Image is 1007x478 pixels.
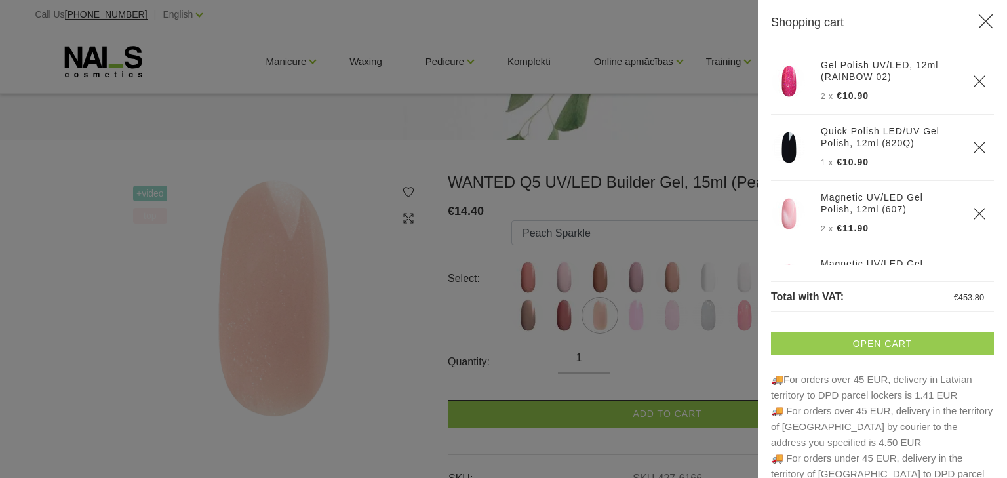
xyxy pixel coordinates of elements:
[771,13,994,35] h3: Shopping cart
[771,291,844,302] span: Total with VAT:
[821,125,957,149] a: Quick Polish LED/UV Gel Polish, 12ml (820Q)
[973,207,986,220] a: Delete
[821,92,833,101] span: 2 x
[821,158,833,167] span: 1 x
[837,157,869,167] span: €10.90
[821,224,833,233] span: 2 x
[821,191,957,215] a: Magnetic UV/LED Gel Polish, 12ml (607)
[958,292,984,302] span: 453.80
[771,332,994,355] a: Open cart
[821,59,957,83] a: Gel Polish UV/LED, 12ml (RAINBOW 02)
[837,223,869,233] span: €11.90
[837,90,869,101] span: €10.90
[973,75,986,88] a: Delete
[821,258,957,281] a: Magnetic UV/LED Gel Polish, 12ml (614)
[973,141,986,154] a: Delete
[954,292,958,302] span: €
